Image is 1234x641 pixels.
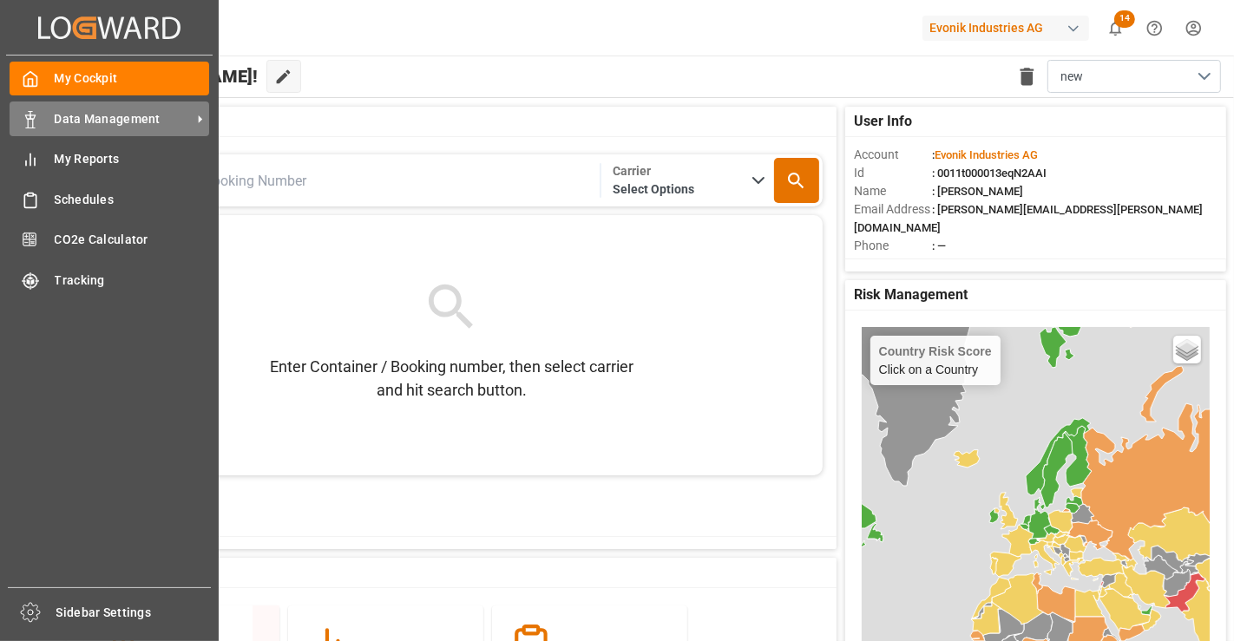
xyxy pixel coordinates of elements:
span: : — [932,239,946,252]
span: Select Options [613,180,748,199]
span: : [PERSON_NAME][EMAIL_ADDRESS][PERSON_NAME][DOMAIN_NAME] [854,203,1203,234]
span: Id [854,164,932,182]
span: new [1060,68,1083,86]
span: My Reports [55,150,210,168]
a: Tracking [10,263,209,297]
span: Sidebar Settings [56,604,212,622]
button: open menu [1047,60,1221,93]
button: show 14 new notifications [1096,9,1135,48]
div: Evonik Industries AG [922,16,1089,41]
a: CO2e Calculator [10,223,209,257]
span: Account [854,146,932,164]
span: Carrier [613,162,748,180]
span: Schedules [55,191,210,209]
span: Tracking [55,271,210,290]
span: : 0011t000013eqN2AAI [932,167,1047,180]
span: Data Management [55,110,192,128]
a: Schedules [10,182,209,216]
span: User Info [854,111,912,132]
a: Layers [1173,336,1201,363]
span: CO2e Calculator [55,231,210,249]
span: : Shipper [932,258,975,271]
a: My Reports [10,142,209,176]
p: Enter Container / Booking number, then select carrier and hit search button. [266,355,637,402]
button: open menu [607,159,769,202]
span: Name [854,182,932,200]
span: My Cockpit [55,69,210,88]
span: : [932,148,1038,161]
input: Enter Container / Booking Number [84,159,594,202]
span: Phone [854,237,932,255]
span: Account Type [854,255,932,273]
span: 14 [1114,10,1135,28]
a: My Cockpit [10,62,209,95]
span: Risk Management [854,285,968,305]
span: Hello [PERSON_NAME]! [71,60,258,93]
h4: Country Risk Score [879,344,992,358]
span: Evonik Industries AG [935,148,1038,161]
button: Evonik Industries AG [922,11,1096,44]
button: Search [774,158,819,203]
span: : [PERSON_NAME] [932,185,1023,198]
div: Click on a Country [879,344,992,376]
span: Email Address [854,200,932,219]
button: Help Center [1135,9,1174,48]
